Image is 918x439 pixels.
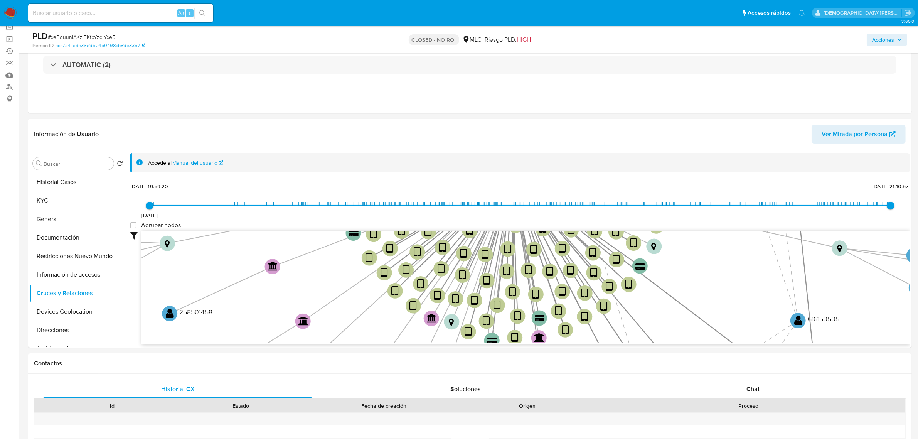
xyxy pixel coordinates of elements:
[867,34,907,46] button: Acciones
[503,266,510,277] text: 
[381,267,388,279] text: 
[471,295,478,306] text: 
[625,279,632,290] text: 
[468,402,586,410] div: Origen
[568,224,575,235] text: 
[161,385,195,393] span: Historial CX
[409,34,459,45] p: CLOSED - NO ROI
[166,308,174,319] text: 
[438,263,445,275] text: 
[425,226,432,237] text: 
[310,402,458,410] div: Fecha de creación
[824,9,902,17] p: cristian.porley@mercadolibre.com
[30,173,126,191] button: Historial Casos
[117,160,123,169] button: Volver al orden por defecto
[873,182,908,190] span: [DATE] 21:10:57
[482,249,489,260] text: 
[450,385,481,393] span: Soluciones
[182,402,299,410] div: Estado
[509,286,516,297] text: 
[462,35,482,44] div: MLC
[189,9,191,17] span: s
[30,339,126,358] button: Archivos adjuntos
[417,279,424,290] text: 
[466,225,473,236] text: 
[32,30,48,42] b: PLD
[591,225,598,236] text: 
[651,242,656,251] text: 
[165,240,170,248] text: 
[597,402,900,410] div: Proceso
[808,314,839,324] text: 616150505
[546,266,554,277] text: 
[179,307,212,317] text: 258501458
[600,301,608,312] text: 
[141,221,181,229] span: Agrupar nodos
[530,244,537,255] text: 
[559,243,566,254] text: 
[36,160,42,167] button: Buscar
[403,265,410,276] text: 
[131,182,168,190] span: [DATE] 19:59:20
[48,33,115,41] span: # xeBduunIAKzlFKfbYzdlYxe5
[178,9,184,17] span: Alt
[34,360,906,367] h1: Contactos
[872,34,894,46] span: Acciones
[53,402,171,410] div: Id
[30,321,126,339] button: Direcciones
[30,247,126,265] button: Restricciones Nuevo Mundo
[559,286,566,297] text: 
[525,265,532,276] text: 
[590,267,598,279] text: 
[439,242,446,253] text: 
[194,8,210,19] button: search-icon
[822,125,888,144] span: Ver Mirada por Persona
[43,56,896,74] div: AUTOMATIC (2)
[590,247,597,258] text: 
[298,316,308,326] text: 
[904,9,912,17] a: Salir
[567,265,574,276] text: 
[485,35,531,44] span: Riesgo PLD:
[494,300,501,311] text: 
[34,130,99,138] h1: Información de Usuario
[746,385,760,393] span: Chat
[30,191,126,210] button: KYC
[414,247,421,258] text: 
[409,300,417,311] text: 
[28,8,213,18] input: Buscar usuario o caso...
[130,222,136,228] input: Agrupar nodos
[812,125,906,144] button: Ver Mirada por Persona
[514,311,521,322] text: 
[606,281,613,292] text: 
[449,318,454,326] text: 
[349,230,359,237] text: 
[452,294,459,305] text: 
[398,226,405,237] text: 
[434,290,441,301] text: 
[748,9,791,17] span: Accesos rápidos
[268,262,278,271] text: 
[613,226,620,237] text: 
[173,159,224,167] a: Manual del usuario
[535,315,544,322] text: 
[386,243,394,254] text: 
[465,326,472,338] text: 
[148,159,172,167] span: Accedé al
[562,324,569,336] text: 
[483,316,490,327] text: 
[30,228,126,247] button: Documentación
[555,306,562,317] text: 
[837,244,842,253] text: 
[32,42,54,49] b: Person ID
[427,313,437,322] text: 
[141,211,158,219] span: [DATE]
[62,61,111,69] h3: AUTOMATIC (2)
[391,285,399,297] text: 
[581,311,588,322] text: 
[613,254,620,265] text: 
[30,265,126,284] button: Información de accesos
[794,315,802,326] text: 
[798,10,805,16] a: Notificaciones
[534,333,544,342] text: 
